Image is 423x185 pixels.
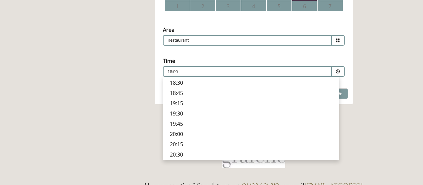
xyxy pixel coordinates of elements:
[170,89,332,97] p: 18:45
[165,1,190,11] td: 1
[170,110,332,117] p: 19:30
[170,120,332,127] p: 19:45
[170,151,332,158] p: 20:30
[241,1,266,11] td: 4
[267,1,291,11] td: 5
[216,1,241,11] td: 3
[318,1,342,11] td: 7
[170,100,332,107] p: 19:15
[168,69,287,75] p: 18:00
[292,1,317,11] td: 6
[190,1,215,11] td: 2
[163,57,175,65] label: Time
[170,141,332,148] p: 20:15
[170,130,332,138] p: 20:00
[170,79,332,86] p: 18:30
[163,26,174,33] label: Area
